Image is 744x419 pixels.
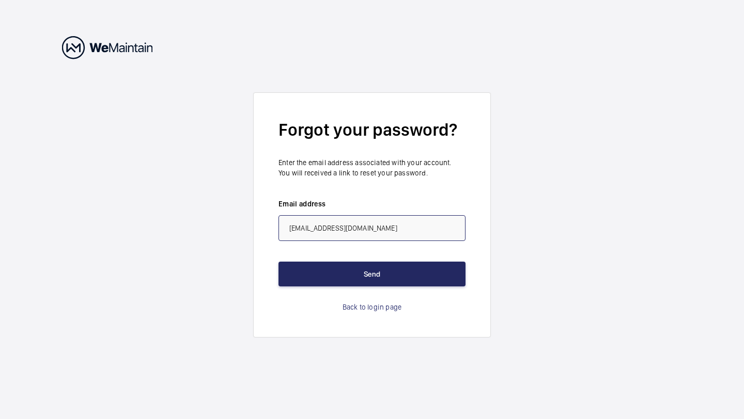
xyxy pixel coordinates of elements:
[278,215,466,241] input: abc@xyz
[278,199,466,209] label: Email address
[278,157,466,178] p: Enter the email address associated with your account. You will received a link to reset your pass...
[278,262,466,286] button: Send
[278,118,466,142] h2: Forgot your password?
[343,302,401,312] a: Back to login page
